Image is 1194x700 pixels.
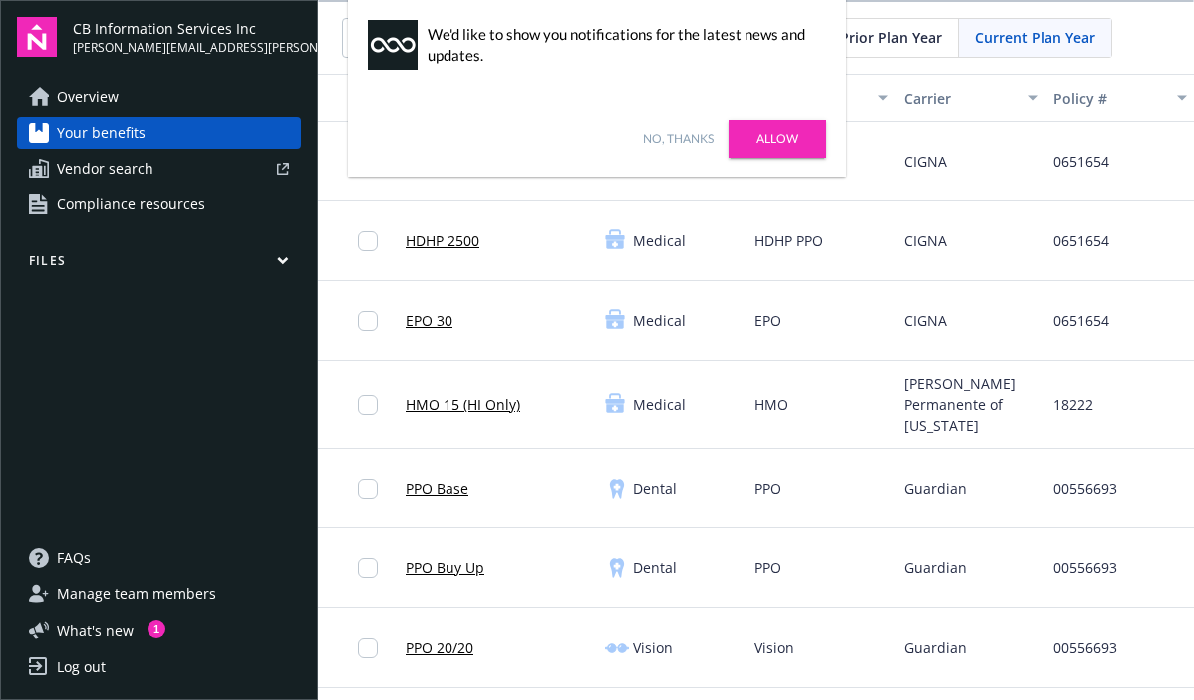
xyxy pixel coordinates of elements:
input: Search by name [342,18,725,58]
a: PPO Buy Up [406,557,484,578]
span: CIGNA [904,230,947,251]
div: 1 [148,620,165,638]
span: 00556693 [1053,557,1117,578]
a: Manage team members [17,578,301,610]
input: Toggle Row Selected [358,395,378,415]
span: Vision [754,637,794,658]
span: Manage team members [57,578,216,610]
div: We'd like to show you notifications for the latest news and updates. [428,24,816,66]
span: Your benefits [57,117,146,149]
a: HDHP 2500 [406,230,479,251]
span: 0651654 [1053,310,1109,331]
a: No, thanks [643,130,714,148]
span: 18222 [1053,394,1093,415]
span: EPO [754,310,781,331]
span: Guardian [904,637,967,658]
span: Prior Plan Year [840,27,942,48]
span: PPO [754,478,781,499]
span: Guardian [904,557,967,578]
input: Toggle Row Selected [358,638,378,658]
span: Vision [633,637,673,658]
span: PPO [754,557,781,578]
a: PPO 20/20 [406,637,473,658]
a: Your benefits [17,117,301,149]
span: Current Plan Year [975,27,1095,48]
a: EPO 30 [406,310,452,331]
span: 00556693 [1053,637,1117,658]
span: 0651654 [1053,151,1109,172]
span: HDHP PPO [754,230,823,251]
span: Vendor search [57,153,153,184]
a: PPO Base [406,478,468,499]
input: Toggle Row Selected [358,311,378,331]
input: Toggle Row Selected [358,231,378,251]
span: [PERSON_NAME] Permanente of [US_STATE] [904,373,1038,436]
div: Carrier [904,88,1016,109]
span: CIGNA [904,310,947,331]
span: Guardian [904,478,967,499]
a: Compliance resources [17,188,301,220]
span: Dental [633,478,677,499]
span: Overview [57,81,119,113]
span: Medical [633,310,686,331]
span: HMO [754,394,788,415]
button: What's new1 [17,620,165,641]
span: CIGNA [904,151,947,172]
div: Policy # [1053,88,1165,109]
button: Files [17,252,301,277]
input: Toggle Row Selected [358,479,378,499]
a: HMO 15 (HI Only) [406,394,520,415]
span: What ' s new [57,620,134,641]
span: Medical [633,394,686,415]
a: Allow [729,120,826,158]
span: FAQs [57,542,91,574]
span: 0651654 [1053,230,1109,251]
span: Dental [633,557,677,578]
a: Vendor search [17,153,301,184]
span: [PERSON_NAME][EMAIL_ADDRESS][PERSON_NAME][DOMAIN_NAME] [73,39,301,57]
button: CB Information Services Inc[PERSON_NAME][EMAIL_ADDRESS][PERSON_NAME][DOMAIN_NAME] [73,17,301,57]
input: Toggle Row Selected [358,558,378,578]
img: navigator-logo.svg [17,17,57,57]
span: 00556693 [1053,478,1117,499]
a: Overview [17,81,301,113]
span: Medical [633,230,686,251]
span: Compliance resources [57,188,205,220]
a: FAQs [17,542,301,574]
button: Carrier [896,74,1045,122]
span: CB Information Services Inc [73,18,301,39]
div: Log out [57,651,106,683]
